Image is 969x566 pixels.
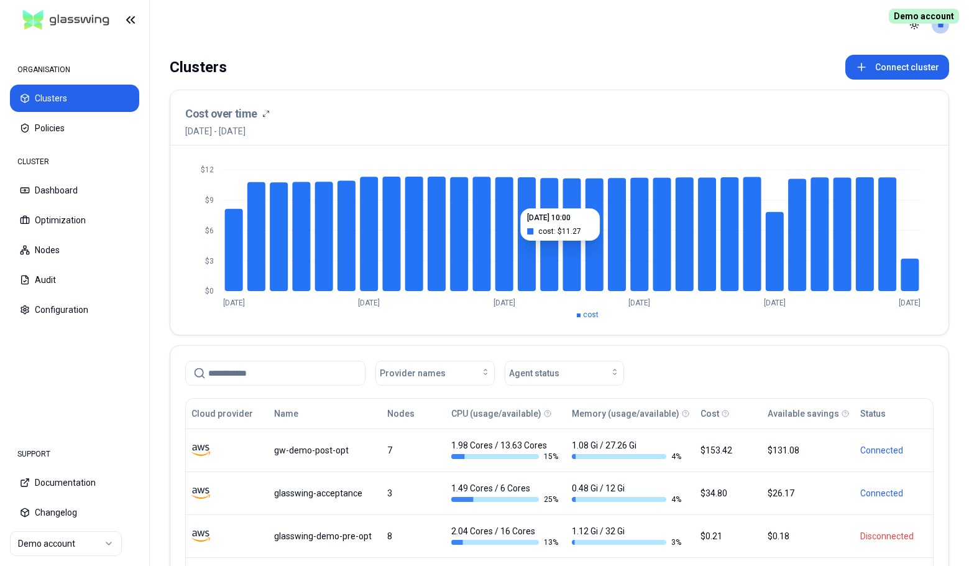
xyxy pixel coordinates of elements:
div: gw-demo-post-opt [274,444,376,457]
div: 15 % [451,452,561,462]
div: ORGANISATION [10,57,139,82]
tspan: [DATE] [899,299,921,307]
h3: Cost over time [185,105,257,123]
img: aws [191,484,210,503]
div: Status [860,407,886,420]
div: 25 % [451,494,561,504]
tspan: $6 [205,226,214,235]
div: Clusters [170,55,227,80]
button: Provider names [375,361,495,386]
tspan: [DATE] [764,299,786,307]
div: CLUSTER [10,149,139,174]
div: 4 % [572,452,681,462]
div: 0.48 Gi / 12 Gi [572,482,681,504]
button: Documentation [10,469,139,496]
button: Changelog [10,499,139,526]
div: $0.18 [768,530,849,542]
div: 2.04 Cores / 16 Cores [451,525,561,547]
button: Cloud provider [191,401,253,426]
tspan: $0 [205,287,214,295]
button: Clusters [10,85,139,112]
img: GlassWing [18,6,114,35]
button: Connect cluster [845,55,949,80]
div: Connected [860,487,927,499]
span: Agent status [509,367,559,379]
button: Agent status [505,361,624,386]
tspan: $3 [205,257,214,266]
img: aws [191,441,210,460]
div: 7 [387,444,441,457]
div: 4 % [572,494,681,504]
tspan: [DATE] [223,299,245,307]
button: Audit [10,266,139,294]
div: 3 [387,487,441,499]
div: glasswing-acceptance [274,487,376,499]
div: $34.80 [700,487,756,499]
button: Dashboard [10,177,139,204]
div: $26.17 [768,487,849,499]
div: Disconnected [860,530,927,542]
img: aws [191,527,210,545]
button: Configuration [10,296,139,323]
div: $0.21 [700,530,756,542]
div: 13 % [451,537,561,547]
button: Nodes [10,236,139,264]
div: 1.08 Gi / 27.26 Gi [572,439,681,462]
div: 1.12 Gi / 32 Gi [572,525,681,547]
div: glasswing-demo-pre-opt [274,530,376,542]
span: cost [583,310,599,319]
div: $131.08 [768,444,849,457]
div: SUPPORT [10,442,139,466]
span: Provider names [380,367,446,379]
span: Demo account [889,9,959,24]
button: Cost [700,401,719,426]
div: 3 % [572,537,681,547]
div: Connected [860,444,927,457]
button: Name [274,401,298,426]
tspan: $9 [205,196,214,205]
button: CPU (usage/available) [451,401,541,426]
tspan: $12 [201,165,214,174]
button: Nodes [387,401,415,426]
div: 1.49 Cores / 6 Cores [451,482,561,504]
tspan: [DATE] [628,299,650,307]
button: Optimization [10,206,139,234]
div: 8 [387,530,441,542]
div: 1.98 Cores / 13.63 Cores [451,439,561,462]
button: Policies [10,114,139,142]
span: [DATE] - [DATE] [185,125,270,137]
button: Memory (usage/available) [572,401,679,426]
tspan: [DATE] [358,299,380,307]
div: $153.42 [700,444,756,457]
button: Available savings [768,401,839,426]
tspan: [DATE] [494,299,515,307]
